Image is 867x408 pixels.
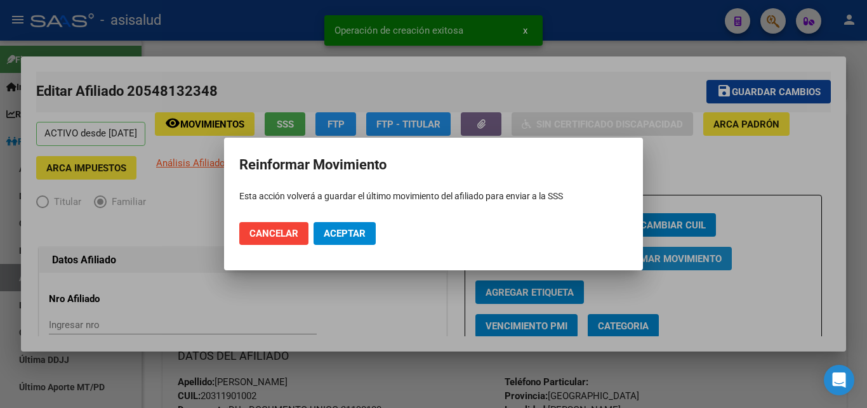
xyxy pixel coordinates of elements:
button: Cancelar [239,222,308,245]
p: Esta acción volverá a guardar el último movimiento del afiliado para enviar a la SSS [239,190,628,203]
span: Cancelar [249,228,298,239]
span: Aceptar [324,228,366,239]
div: Open Intercom Messenger [824,365,854,395]
button: Aceptar [314,222,376,245]
h2: Reinformar Movimiento [239,153,628,177]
